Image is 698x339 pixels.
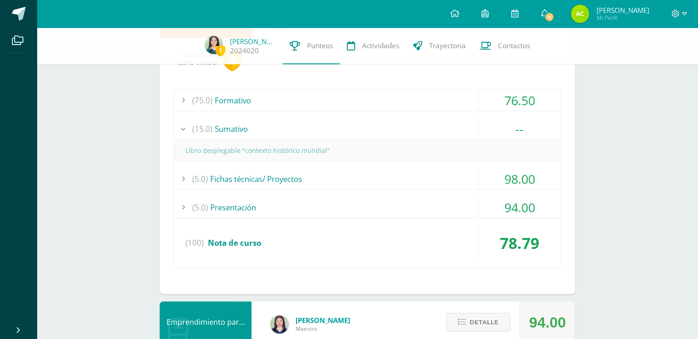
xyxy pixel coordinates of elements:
[406,28,473,64] a: Trayectoria
[174,197,561,218] div: Presentación
[446,313,510,332] button: Detalle
[174,169,561,189] div: Fichas técnicas/ Proyectos
[473,28,537,64] a: Contactos
[205,36,223,54] img: 7533830a65007a9ba9768a73d7963f82.png
[174,90,561,111] div: Formativo
[185,226,204,260] span: (100)
[192,169,208,189] span: (5.0)
[215,45,225,56] span: 1
[498,41,530,51] span: Contactos
[296,325,350,333] span: Maestro
[429,41,466,51] span: Trayectoria
[478,169,561,189] div: 98.00
[478,90,561,111] div: 76.50
[296,316,350,325] span: [PERSON_NAME]
[596,14,649,22] span: Mi Perfil
[270,315,289,333] img: a452c7054714546f759a1a740f2e8572.png
[192,197,208,218] span: (5.0)
[362,41,399,51] span: Actividades
[208,237,261,248] span: Nota de curso
[340,28,406,64] a: Actividades
[283,28,340,64] a: Punteos
[478,197,561,218] div: 94.00
[174,119,561,139] div: Sumativo
[571,5,589,23] img: a2981e156c5488ab61ea97d2bec4a841.png
[192,119,212,139] span: (15.0)
[174,140,561,161] div: Libro desplegable "contexto histórico mundial"
[596,6,649,15] span: [PERSON_NAME]
[192,90,212,111] span: (75.0)
[230,46,259,56] a: 2024020
[544,12,554,22] span: 6
[478,119,561,139] div: --
[469,314,498,331] span: Detalle
[230,37,276,46] a: [PERSON_NAME]
[478,226,561,260] div: 78.79
[307,41,333,51] span: Punteos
